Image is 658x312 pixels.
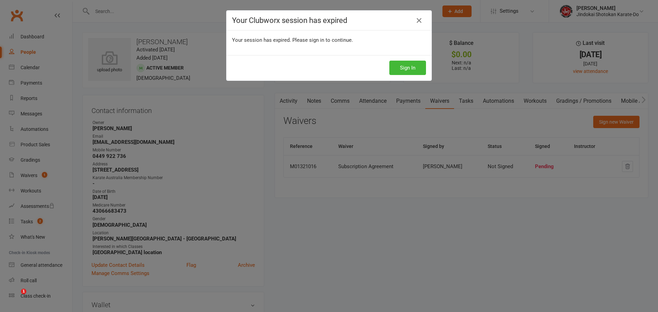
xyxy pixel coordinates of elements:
span: 1 [21,289,26,294]
iframe: Intercom live chat [7,289,23,305]
a: Close [414,15,425,26]
button: Sign In [389,61,426,75]
h4: Your Clubworx session has expired [232,16,426,25]
span: Your session has expired. Please sign in to continue. [232,37,353,43]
